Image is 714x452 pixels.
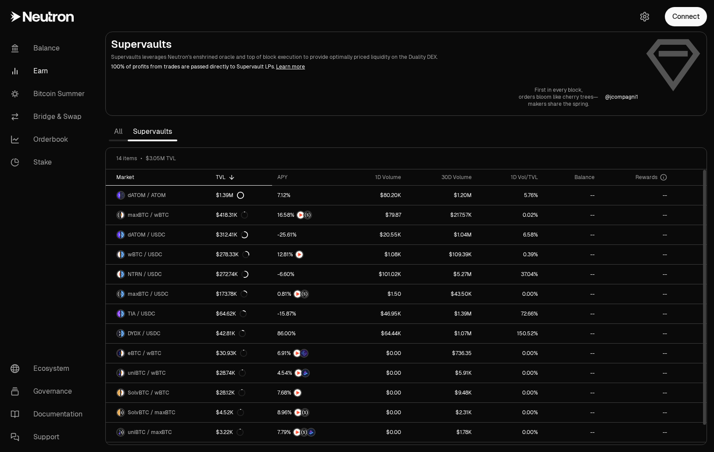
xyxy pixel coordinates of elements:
button: NTRNStructured Points [277,408,337,417]
a: $30.93K [211,344,272,363]
a: $418.31K [211,205,272,225]
img: USDC Logo [121,310,124,317]
a: $101.02K [342,265,406,284]
a: NTRN [272,383,342,402]
img: wBTC Logo [121,389,124,396]
div: $418.31K [216,212,248,219]
img: NTRN [294,409,301,416]
a: $1.39M [211,186,272,205]
button: NTRNEtherFi Points [277,349,337,358]
img: wBTC Logo [121,350,124,357]
span: dATOM / ATOM [128,192,166,199]
span: maxBTC / USDC [128,291,169,298]
img: USDC Logo [121,291,124,298]
a: $1.50 [342,284,406,304]
a: Supervaults [128,123,177,140]
img: NTRN [294,429,301,436]
img: wBTC Logo [117,251,120,258]
img: Structured Points [304,212,311,219]
a: Earn [4,60,95,83]
img: TIA Logo [117,310,120,317]
a: Bitcoin Summer [4,83,95,105]
a: -- [543,383,600,402]
a: $79.87 [342,205,406,225]
span: 14 items [116,155,137,162]
button: NTRNStructured PointsBedrock Diamonds [277,428,337,437]
a: 37.04% [477,265,543,284]
img: NTRN Logo [117,271,120,278]
a: 0.00% [477,344,543,363]
a: 0.00% [477,363,543,383]
img: NTRN [295,369,302,377]
a: -- [543,245,600,264]
img: Structured Points [301,291,308,298]
a: NTRNEtherFi Points [272,344,342,363]
button: Connect [665,7,707,26]
a: All [109,123,128,140]
a: $0.00 [342,363,406,383]
a: -- [543,186,600,205]
div: $4.52K [216,409,244,416]
img: dATOM Logo [117,192,120,199]
p: Supervaults leverages Neutron's enshrined oracle and top of block execution to provide optimally ... [111,53,638,61]
span: maxBTC / wBTC [128,212,169,219]
a: -- [600,324,672,343]
a: -- [600,363,672,383]
div: $312.41K [216,231,248,238]
a: eBTC LogowBTC LogoeBTC / wBTC [106,344,211,363]
a: 5.76% [477,186,543,205]
a: 72.66% [477,304,543,323]
span: SolvBTC / maxBTC [128,409,176,416]
a: Ecosystem [4,357,95,380]
a: $312.41K [211,225,272,244]
img: Bedrock Diamonds [308,429,315,436]
div: Balance [549,174,595,181]
img: eBTC Logo [117,350,120,357]
a: -- [600,423,672,442]
span: SolvBTC / wBTC [128,389,169,396]
img: wBTC Logo [121,369,124,377]
a: NTRN LogoUSDC LogoNTRN / USDC [106,265,211,284]
a: -- [543,423,600,442]
span: DYDX / USDC [128,330,161,337]
a: $43.50K [406,284,477,304]
p: makers share the spring. [519,100,598,108]
span: uniBTC / wBTC [128,369,166,377]
a: NTRNBedrock Diamonds [272,363,342,383]
div: 1D Volume [347,174,401,181]
div: $28.74K [216,369,246,377]
a: dATOM LogoATOM LogodATOM / ATOM [106,186,211,205]
div: $42.81K [216,330,246,337]
a: $0.00 [342,403,406,422]
a: $5.27M [406,265,477,284]
div: $30.93K [216,350,247,357]
img: maxBTC Logo [121,409,124,416]
a: wBTC LogoUSDC LogowBTC / USDC [106,245,211,264]
div: APY [277,174,337,181]
a: $28.12K [211,383,272,402]
div: 30D Volume [412,174,472,181]
img: uniBTC Logo [117,369,120,377]
img: USDC Logo [121,231,124,238]
img: NTRN [296,251,303,258]
div: $64.62K [216,310,247,317]
a: $3.22K [211,423,272,442]
a: First in every block,orders bloom like cherry trees—makers share the spring. [519,86,598,108]
a: $1.04M [406,225,477,244]
p: First in every block, [519,86,598,93]
img: NTRN [294,389,301,396]
a: -- [600,304,672,323]
span: TIA / USDC [128,310,155,317]
a: -- [600,186,672,205]
a: Governance [4,380,95,403]
a: $217.57K [406,205,477,225]
a: NTRNStructured Points [272,403,342,422]
span: wBTC / USDC [128,251,162,258]
a: NTRNStructured Points [272,284,342,304]
a: 0.02% [477,205,543,225]
img: NTRN [294,291,301,298]
a: $9.48K [406,383,477,402]
a: 0.00% [477,423,543,442]
p: @ jcompagni1 [605,93,638,100]
a: $1.08K [342,245,406,264]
